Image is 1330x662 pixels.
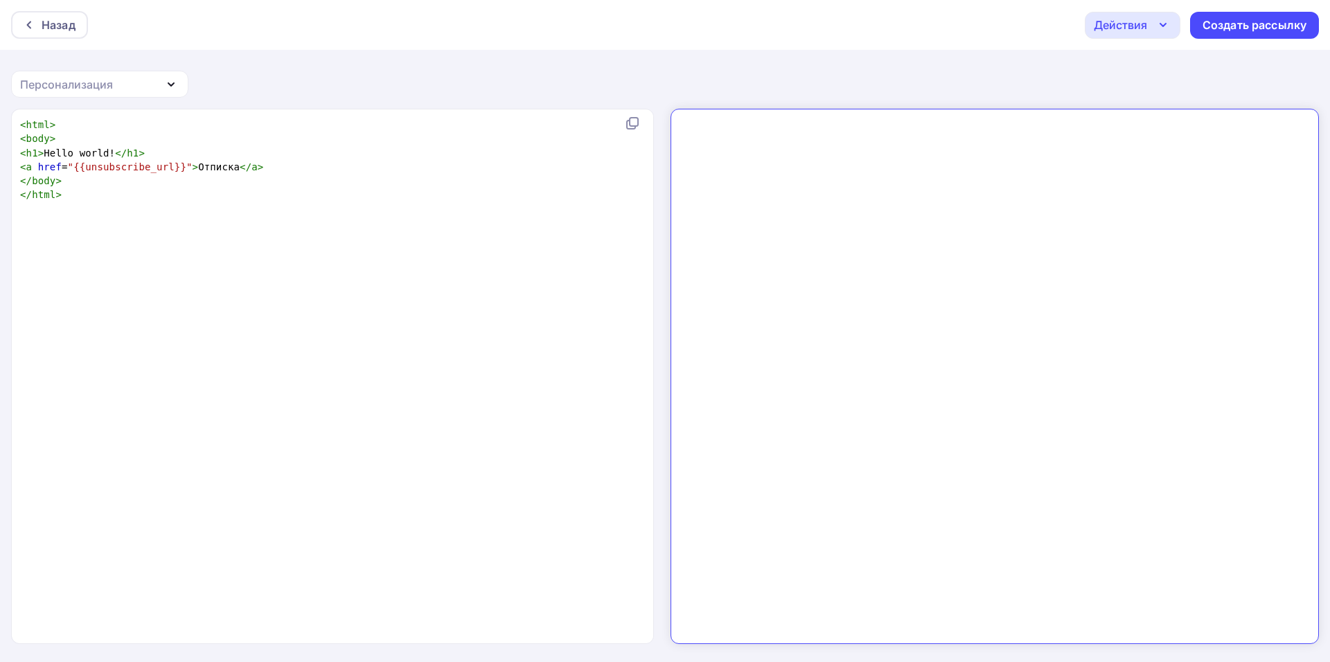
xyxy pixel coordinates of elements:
[26,119,50,130] span: html
[38,161,62,172] span: href
[42,17,76,33] div: Назад
[20,161,264,172] span: = Отписка
[26,147,38,159] span: h1
[20,147,26,159] span: <
[50,133,56,144] span: >
[20,133,26,144] span: <
[193,161,199,172] span: >
[1094,17,1147,33] div: Действия
[240,161,251,172] span: </
[55,189,62,200] span: >
[258,161,264,172] span: >
[139,147,145,159] span: >
[127,147,139,159] span: h1
[1203,17,1306,33] div: Создать рассылку
[50,119,56,130] span: >
[11,71,188,98] button: Персонализация
[115,147,127,159] span: </
[32,175,55,186] span: body
[68,161,193,172] span: "{{unsubscribe_url}}"
[20,161,26,172] span: <
[20,189,32,200] span: </
[20,76,113,93] div: Персонализация
[20,147,145,159] span: Hello world!
[20,119,26,130] span: <
[38,147,44,159] span: >
[32,189,55,200] span: html
[26,133,50,144] span: body
[251,161,258,172] span: a
[20,175,32,186] span: </
[55,175,62,186] span: >
[1085,12,1180,39] button: Действия
[26,161,33,172] span: a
